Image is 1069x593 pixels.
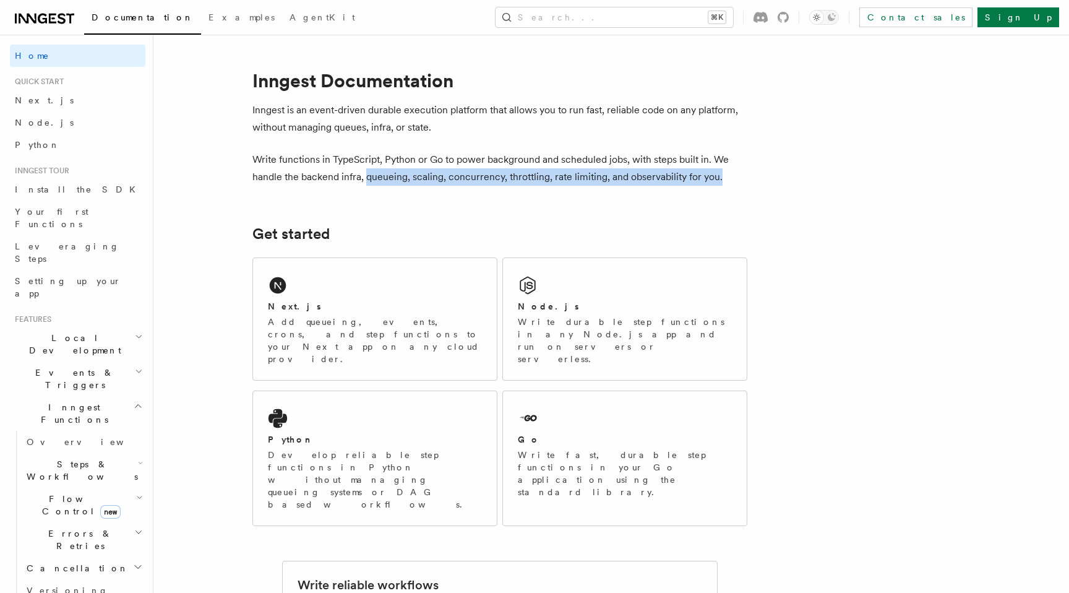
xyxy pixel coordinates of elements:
[10,235,145,270] a: Leveraging Steps
[22,493,136,517] span: Flow Control
[15,241,119,264] span: Leveraging Steps
[22,562,129,574] span: Cancellation
[502,258,747,381] a: Node.jsWrite durable step functions in any Node.js app and run on servers or serverless.
[10,178,145,201] a: Install the SDK
[10,77,64,87] span: Quick start
[859,7,972,27] a: Contact sales
[10,401,134,426] span: Inngest Functions
[15,207,88,229] span: Your first Functions
[15,118,74,128] span: Node.js
[252,391,497,526] a: PythonDevelop reliable step functions in Python without managing queueing systems or DAG based wo...
[92,12,194,22] span: Documentation
[22,557,145,579] button: Cancellation
[15,95,74,105] span: Next.js
[10,45,145,67] a: Home
[100,505,121,519] span: new
[22,527,134,552] span: Errors & Retries
[27,437,154,447] span: Overview
[10,396,145,431] button: Inngest Functions
[518,449,732,498] p: Write fast, durable step functions in your Go application using the standard library.
[15,50,49,62] span: Home
[977,7,1059,27] a: Sign Up
[10,111,145,134] a: Node.js
[10,201,145,235] a: Your first Functions
[496,7,733,27] button: Search...⌘K
[809,10,839,25] button: Toggle dark mode
[208,12,275,22] span: Examples
[518,300,579,313] h2: Node.js
[518,316,732,365] p: Write durable step functions in any Node.js app and run on servers or serverless.
[268,433,314,446] h2: Python
[502,391,747,526] a: GoWrite fast, durable step functions in your Go application using the standard library.
[252,102,747,136] p: Inngest is an event-driven durable execution platform that allows you to run fast, reliable code ...
[15,140,60,150] span: Python
[10,89,145,111] a: Next.js
[22,431,145,453] a: Overview
[252,151,747,186] p: Write functions in TypeScript, Python or Go to power background and scheduled jobs, with steps bu...
[290,12,355,22] span: AgentKit
[22,453,145,488] button: Steps & Workflows
[10,270,145,305] a: Setting up your app
[22,458,138,483] span: Steps & Workflows
[84,4,201,35] a: Documentation
[10,366,135,391] span: Events & Triggers
[708,11,726,24] kbd: ⌘K
[22,488,145,522] button: Flow Controlnew
[10,332,135,357] span: Local Development
[252,258,497,381] a: Next.jsAdd queueing, events, crons, and step functions to your Next app on any cloud provider.
[201,4,282,33] a: Examples
[10,361,145,396] button: Events & Triggers
[252,69,747,92] h1: Inngest Documentation
[10,314,51,324] span: Features
[282,4,363,33] a: AgentKit
[518,433,540,446] h2: Go
[15,276,121,298] span: Setting up your app
[10,166,69,176] span: Inngest tour
[268,449,482,511] p: Develop reliable step functions in Python without managing queueing systems or DAG based workflows.
[10,134,145,156] a: Python
[252,225,330,243] a: Get started
[15,184,143,194] span: Install the SDK
[22,522,145,557] button: Errors & Retries
[268,316,482,365] p: Add queueing, events, crons, and step functions to your Next app on any cloud provider.
[10,327,145,361] button: Local Development
[268,300,321,313] h2: Next.js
